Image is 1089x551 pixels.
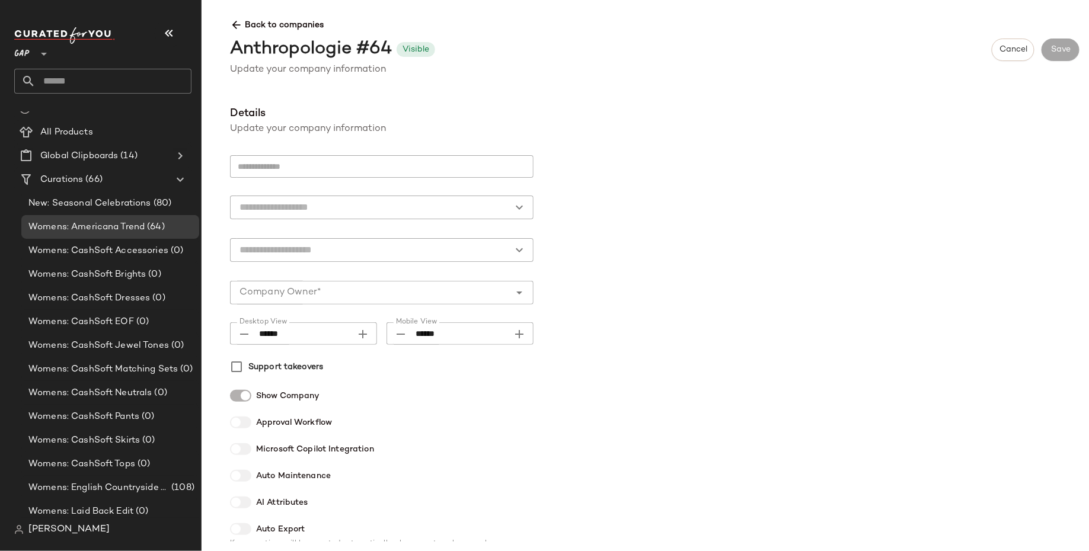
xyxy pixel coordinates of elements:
[150,291,165,305] span: (0)
[135,457,150,471] span: (0)
[256,390,320,402] span: Show Company
[28,434,140,447] span: Womens: CashSoft Skirts
[178,363,193,376] span: (0)
[28,410,139,424] span: Womens: CashSoft Pants
[28,481,169,495] span: Womens: English Countryside Trend
[999,45,1027,55] span: Cancel
[146,268,161,281] span: (0)
[394,327,408,341] i: Mobile View prepended action
[256,443,374,456] span: Microsoft Copilot Integration
[134,315,149,329] span: (0)
[256,523,305,536] span: Auto Export
[230,122,609,136] div: Update your company information
[256,496,308,509] span: AI Attributes
[40,126,93,139] span: All Products
[28,457,135,471] span: Womens: CashSoft Tops
[40,173,83,187] span: Curations
[40,149,118,163] span: Global Clipboards
[28,339,169,353] span: Womens: CashSoft Jewel Tones
[230,105,609,122] span: Details
[168,244,183,258] span: (0)
[992,39,1034,61] button: Cancel
[356,327,370,341] i: Desktop View appended action
[230,540,609,547] div: If on, curations will be exported automatically when an external approval occurs.
[28,386,152,400] span: Womens: CashSoft Neutrals
[169,481,194,495] span: (108)
[512,327,526,341] i: Mobile View appended action
[28,197,151,210] span: New: Seasonal Celebrations
[151,197,172,210] span: (80)
[248,358,323,376] label: Support takeovers
[230,9,1080,31] span: Back to companies
[28,315,134,329] span: Womens: CashSoft EOF
[403,43,429,56] div: Visible
[28,268,146,281] span: Womens: CashSoft Brights
[133,505,148,518] span: (0)
[83,173,103,187] span: (66)
[145,220,165,234] span: (64)
[28,244,168,258] span: Womens: CashSoft Accessories
[118,149,138,163] span: (14)
[152,386,167,400] span: (0)
[230,36,392,63] div: Anthropologie #64
[14,525,24,534] img: svg%3e
[28,220,145,234] span: Womens: Americana Trend
[28,363,178,376] span: Womens: CashSoft Matching Sets
[169,339,184,353] span: (0)
[256,417,332,429] span: Approval Workflow
[28,505,133,518] span: Womens: Laid Back Edit
[230,63,1080,77] div: Update your company information
[14,40,30,62] span: GAP
[140,434,155,447] span: (0)
[14,27,115,44] img: cfy_white_logo.C9jOOHJF.svg
[28,291,150,305] span: Womens: CashSoft Dresses
[28,523,110,537] span: [PERSON_NAME]
[512,286,526,300] i: Open
[139,410,154,424] span: (0)
[256,470,331,482] span: Auto Maintenance
[237,327,251,341] i: Desktop View prepended action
